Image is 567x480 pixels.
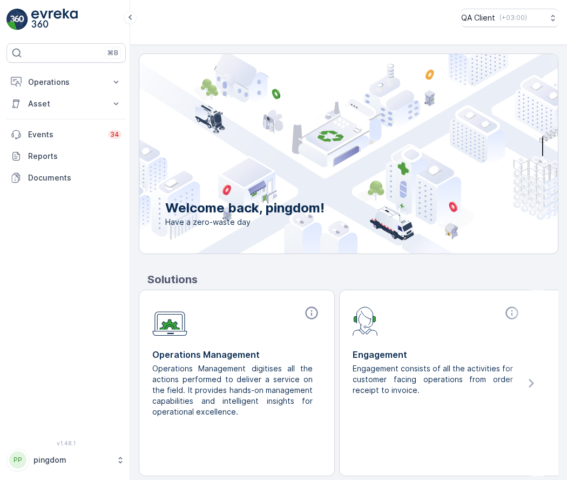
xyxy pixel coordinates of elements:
p: pingdom [33,455,111,465]
p: Asset [28,98,104,109]
p: Reports [28,151,122,162]
img: module-icon [353,305,378,336]
p: ⌘B [107,49,118,57]
img: logo [6,9,28,30]
img: logo_light-DOdMpM7g.png [31,9,78,30]
a: Reports [6,145,126,167]
a: Events34 [6,124,126,145]
p: Welcome back, pingdom! [165,199,325,217]
span: Have a zero-waste day [165,217,325,228]
button: PPpingdom [6,449,126,471]
img: city illustration [91,54,558,254]
p: Events [28,129,102,140]
span: v 1.48.1 [6,440,126,446]
div: PP [9,451,26,469]
p: QA Client [461,12,495,23]
p: Documents [28,172,122,183]
p: Engagement [353,348,522,361]
img: module-icon [152,305,187,336]
p: Solutions [147,271,558,288]
p: Operations [28,77,104,88]
button: Asset [6,93,126,115]
a: Documents [6,167,126,189]
p: Engagement consists of all the activities for customer facing operations from order receipt to in... [353,363,513,396]
p: Operations Management [152,348,321,361]
p: ( +03:00 ) [500,14,527,22]
button: Operations [6,71,126,93]
p: 34 [110,130,119,139]
p: Operations Management digitises all the actions performed to deliver a service on the field. It p... [152,363,313,417]
button: QA Client(+03:00) [461,9,558,27]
